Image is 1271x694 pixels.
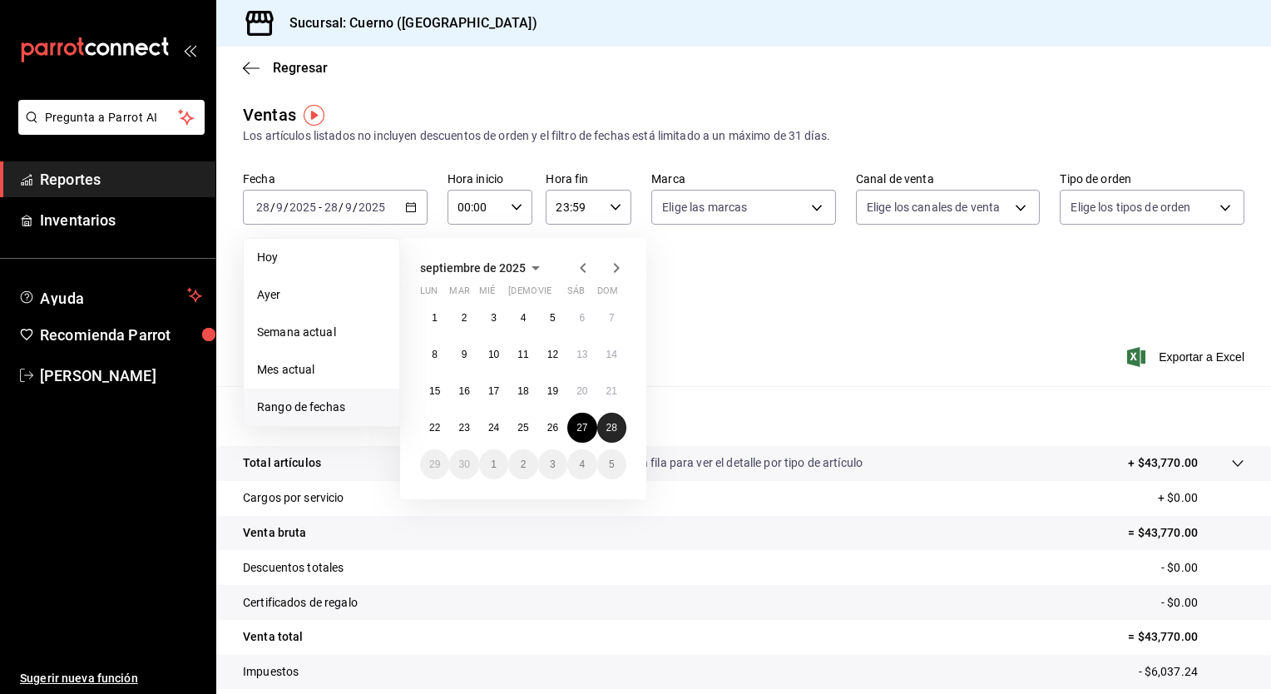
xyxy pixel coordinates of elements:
abbr: 5 de septiembre de 2025 [550,312,556,324]
label: Hora inicio [448,173,533,185]
button: 5 de septiembre de 2025 [538,303,567,333]
button: 3 de septiembre de 2025 [479,303,508,333]
button: 20 de septiembre de 2025 [567,376,596,406]
button: 23 de septiembre de 2025 [449,413,478,443]
label: Fecha [243,173,428,185]
abbr: 25 de septiembre de 2025 [517,422,528,434]
abbr: 23 de septiembre de 2025 [458,422,469,434]
button: 11 de septiembre de 2025 [508,340,537,369]
span: Ayer [257,286,386,304]
abbr: martes [449,285,469,303]
label: Hora fin [546,173,631,185]
button: Regresar [243,60,328,76]
button: 7 de septiembre de 2025 [597,303,626,333]
button: Exportar a Excel [1130,347,1244,367]
abbr: 16 de septiembre de 2025 [458,385,469,397]
span: Mes actual [257,361,386,379]
p: - $6,037.24 [1139,663,1244,681]
abbr: lunes [420,285,438,303]
button: 24 de septiembre de 2025 [479,413,508,443]
abbr: 24 de septiembre de 2025 [488,422,499,434]
p: = $43,770.00 [1128,524,1244,542]
button: 16 de septiembre de 2025 [449,376,478,406]
abbr: 11 de septiembre de 2025 [517,349,528,360]
button: septiembre de 2025 [420,258,546,278]
abbr: 8 de septiembre de 2025 [432,349,438,360]
button: 3 de octubre de 2025 [538,449,567,479]
abbr: 5 de octubre de 2025 [609,459,615,470]
abbr: 29 de septiembre de 2025 [429,459,440,470]
span: Inventarios [40,209,202,231]
abbr: jueves [508,285,606,303]
p: = $43,770.00 [1128,628,1244,646]
p: Cargos por servicio [243,489,344,507]
p: + $43,770.00 [1128,454,1198,472]
span: Sugerir nueva función [20,670,202,687]
button: 30 de septiembre de 2025 [449,449,478,479]
button: 18 de septiembre de 2025 [508,376,537,406]
button: 13 de septiembre de 2025 [567,340,596,369]
abbr: 26 de septiembre de 2025 [547,422,558,434]
span: / [284,201,289,214]
abbr: 12 de septiembre de 2025 [547,349,558,360]
button: 4 de octubre de 2025 [567,449,596,479]
span: Pregunta a Parrot AI [45,109,179,126]
abbr: 17 de septiembre de 2025 [488,385,499,397]
p: Da clic en la fila para ver el detalle por tipo de artículo [586,454,863,472]
p: Venta total [243,628,303,646]
abbr: miércoles [479,285,495,303]
span: / [270,201,275,214]
img: Tooltip marker [304,105,324,126]
abbr: 3 de octubre de 2025 [550,459,556,470]
abbr: 2 de octubre de 2025 [521,459,527,470]
span: Elige los canales de venta [867,199,1000,216]
abbr: 3 de septiembre de 2025 [491,312,497,324]
span: / [339,201,344,214]
input: ---- [358,201,386,214]
button: 9 de septiembre de 2025 [449,340,478,369]
button: 19 de septiembre de 2025 [538,376,567,406]
button: 15 de septiembre de 2025 [420,376,449,406]
abbr: domingo [597,285,618,303]
abbr: 13 de septiembre de 2025 [576,349,587,360]
button: 4 de septiembre de 2025 [508,303,537,333]
abbr: 28 de septiembre de 2025 [606,422,617,434]
button: 14 de septiembre de 2025 [597,340,626,369]
button: 8 de septiembre de 2025 [420,340,449,369]
abbr: 22 de septiembre de 2025 [429,422,440,434]
abbr: 27 de septiembre de 2025 [576,422,587,434]
abbr: 4 de septiembre de 2025 [521,312,527,324]
abbr: 10 de septiembre de 2025 [488,349,499,360]
button: 27 de septiembre de 2025 [567,413,596,443]
div: Ventas [243,102,296,127]
abbr: 19 de septiembre de 2025 [547,385,558,397]
input: ---- [289,201,317,214]
abbr: 7 de septiembre de 2025 [609,312,615,324]
abbr: 18 de septiembre de 2025 [517,385,528,397]
span: / [353,201,358,214]
input: -- [275,201,284,214]
span: [PERSON_NAME] [40,364,202,387]
span: - [319,201,322,214]
span: Regresar [273,60,328,76]
button: 6 de septiembre de 2025 [567,303,596,333]
abbr: sábado [567,285,585,303]
span: Ayuda [40,285,181,305]
button: 22 de septiembre de 2025 [420,413,449,443]
p: - $0.00 [1161,594,1244,612]
abbr: 20 de septiembre de 2025 [576,385,587,397]
abbr: 4 de octubre de 2025 [579,459,585,470]
p: Certificados de regalo [243,594,358,612]
abbr: viernes [538,285,551,303]
a: Pregunta a Parrot AI [12,121,205,138]
abbr: 30 de septiembre de 2025 [458,459,469,470]
span: Rango de fechas [257,399,386,416]
abbr: 9 de septiembre de 2025 [462,349,467,360]
abbr: 1 de septiembre de 2025 [432,312,438,324]
h3: Sucursal: Cuerno ([GEOGRAPHIC_DATA]) [276,13,537,33]
input: -- [344,201,353,214]
label: Marca [651,173,836,185]
button: 10 de septiembre de 2025 [479,340,508,369]
abbr: 14 de septiembre de 2025 [606,349,617,360]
